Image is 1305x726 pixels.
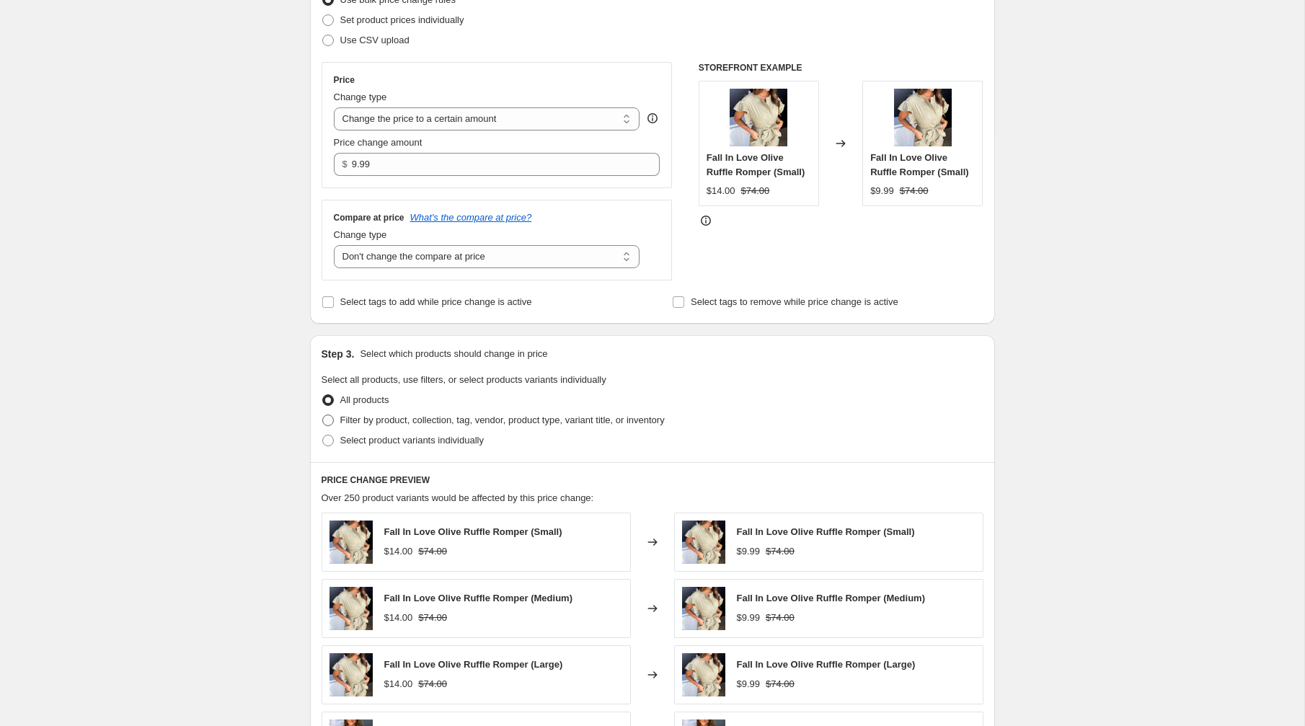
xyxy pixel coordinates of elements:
[707,184,735,198] div: $14.00
[384,611,413,625] div: $14.00
[730,89,787,146] img: IMG_4086_jpg_3a5d5f60-525a-4e3e-805a-6ef606b8880e_80x.jpg
[870,152,969,177] span: Fall In Love Olive Ruffle Romper (Small)
[682,587,725,630] img: IMG_4086_jpg_3a5d5f60-525a-4e3e-805a-6ef606b8880e_80x.jpg
[900,184,929,198] strike: $74.00
[737,526,915,537] span: Fall In Love Olive Ruffle Romper (Small)
[334,74,355,86] h3: Price
[870,184,894,198] div: $9.99
[334,212,404,223] h3: Compare at price
[741,184,770,198] strike: $74.00
[340,296,532,307] span: Select tags to add while price change is active
[737,544,761,559] div: $9.99
[737,611,761,625] div: $9.99
[691,296,898,307] span: Select tags to remove while price change is active
[766,611,795,625] strike: $74.00
[322,492,594,503] span: Over 250 product variants would be affected by this price change:
[418,544,447,559] strike: $74.00
[418,611,447,625] strike: $74.00
[342,159,348,169] span: $
[340,394,389,405] span: All products
[766,544,795,559] strike: $74.00
[322,474,983,486] h6: PRICE CHANGE PREVIEW
[352,153,638,176] input: 80.00
[329,587,373,630] img: IMG_4086_jpg_3a5d5f60-525a-4e3e-805a-6ef606b8880e_80x.jpg
[707,152,805,177] span: Fall In Love Olive Ruffle Romper (Small)
[334,137,423,148] span: Price change amount
[699,62,983,74] h6: STOREFRONT EXAMPLE
[340,14,464,25] span: Set product prices individually
[340,35,410,45] span: Use CSV upload
[410,212,532,223] button: What's the compare at price?
[766,677,795,691] strike: $74.00
[384,677,413,691] div: $14.00
[737,677,761,691] div: $9.99
[340,435,484,446] span: Select product variants individually
[682,521,725,564] img: IMG_4086_jpg_3a5d5f60-525a-4e3e-805a-6ef606b8880e_80x.jpg
[384,544,413,559] div: $14.00
[384,526,562,537] span: Fall In Love Olive Ruffle Romper (Small)
[418,677,447,691] strike: $74.00
[737,659,916,670] span: Fall In Love Olive Ruffle Romper (Large)
[645,111,660,125] div: help
[384,659,563,670] span: Fall In Love Olive Ruffle Romper (Large)
[360,347,547,361] p: Select which products should change in price
[322,374,606,385] span: Select all products, use filters, or select products variants individually
[329,521,373,564] img: IMG_4086_jpg_3a5d5f60-525a-4e3e-805a-6ef606b8880e_80x.jpg
[894,89,952,146] img: IMG_4086_jpg_3a5d5f60-525a-4e3e-805a-6ef606b8880e_80x.jpg
[682,653,725,696] img: IMG_4086_jpg_3a5d5f60-525a-4e3e-805a-6ef606b8880e_80x.jpg
[384,593,572,603] span: Fall In Love Olive Ruffle Romper (Medium)
[334,92,387,102] span: Change type
[329,653,373,696] img: IMG_4086_jpg_3a5d5f60-525a-4e3e-805a-6ef606b8880e_80x.jpg
[737,593,925,603] span: Fall In Love Olive Ruffle Romper (Medium)
[322,347,355,361] h2: Step 3.
[334,229,387,240] span: Change type
[340,415,665,425] span: Filter by product, collection, tag, vendor, product type, variant title, or inventory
